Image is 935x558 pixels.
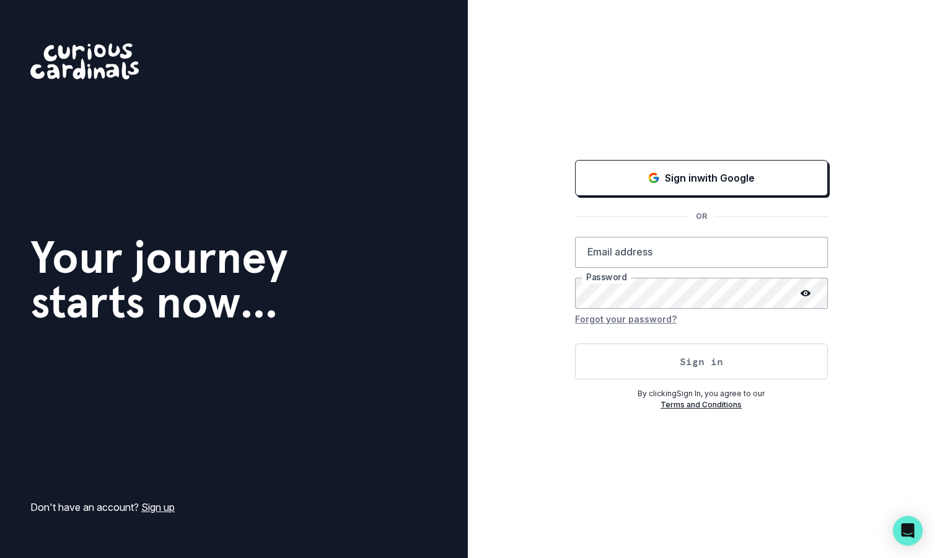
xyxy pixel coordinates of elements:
[575,343,828,379] button: Sign in
[575,309,677,329] button: Forgot your password?
[30,43,139,79] img: Curious Cardinals Logo
[30,235,288,324] h1: Your journey starts now...
[688,211,714,222] p: OR
[30,500,175,515] p: Don't have an account?
[661,400,742,409] a: Terms and Conditions
[141,501,175,513] a: Sign up
[575,388,828,399] p: By clicking Sign In , you agree to our
[575,160,828,196] button: Sign in with Google (GSuite)
[665,170,755,185] p: Sign in with Google
[893,516,923,546] div: Open Intercom Messenger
